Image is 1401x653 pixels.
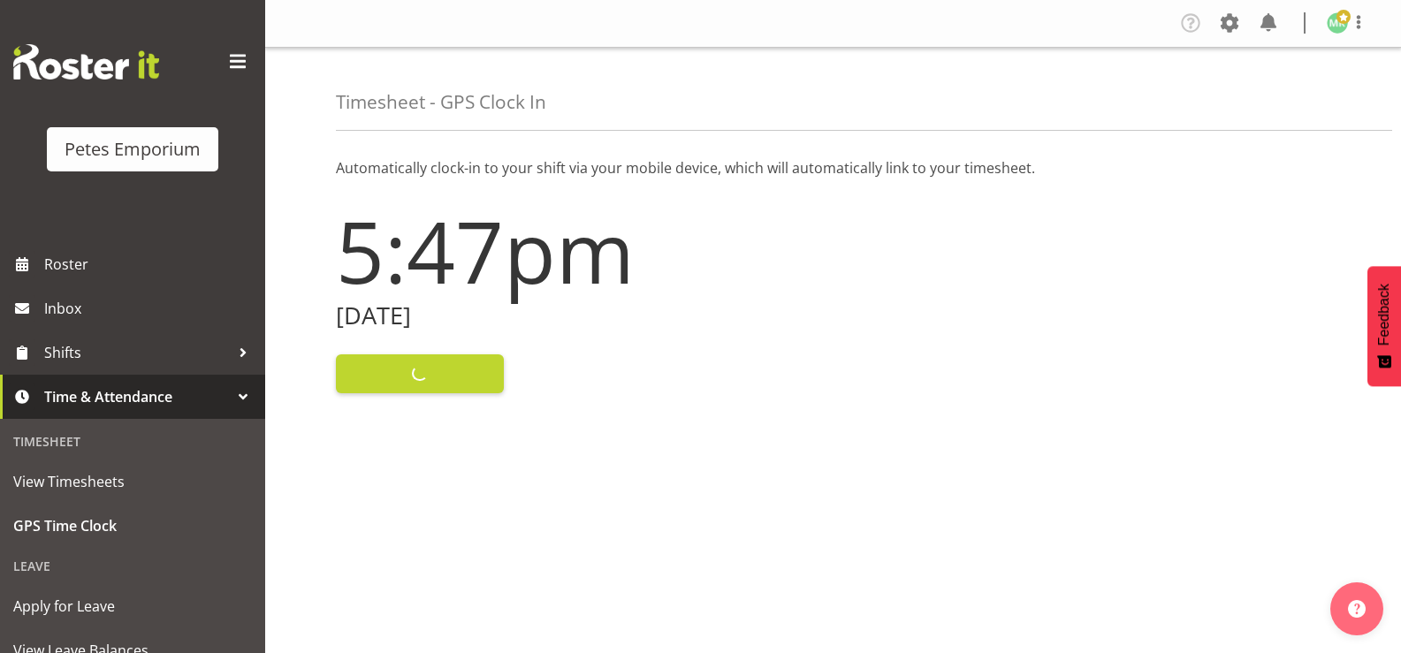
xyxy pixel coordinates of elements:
[336,92,546,112] h4: Timesheet - GPS Clock In
[4,459,261,504] a: View Timesheets
[336,203,823,299] h1: 5:47pm
[1327,12,1348,34] img: melanie-richardson713.jpg
[336,157,1330,178] p: Automatically clock-in to your shift via your mobile device, which will automatically link to you...
[44,251,256,277] span: Roster
[44,295,256,322] span: Inbox
[336,302,823,330] h2: [DATE]
[4,548,261,584] div: Leave
[13,468,252,495] span: View Timesheets
[44,383,230,410] span: Time & Attendance
[4,504,261,548] a: GPS Time Clock
[1376,284,1392,345] span: Feedback
[13,513,252,539] span: GPS Time Clock
[13,593,252,619] span: Apply for Leave
[65,136,201,163] div: Petes Emporium
[4,584,261,628] a: Apply for Leave
[4,423,261,459] div: Timesheet
[44,339,230,366] span: Shifts
[1367,266,1401,386] button: Feedback - Show survey
[13,44,159,80] img: Rosterit website logo
[1348,600,1366,618] img: help-xxl-2.png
